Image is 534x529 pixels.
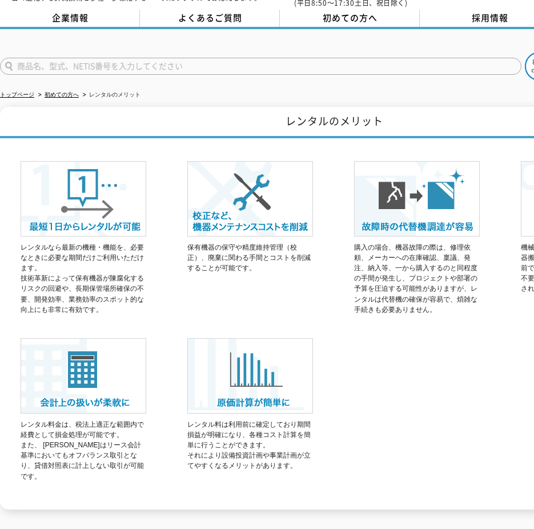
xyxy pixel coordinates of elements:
[45,91,79,98] a: 初めての方へ
[187,419,313,471] p: レンタル料は利用前に確定しており期間損益が明確になり、各種コスト計算を簡単に行うことができます。 それにより設備投資計画や事業計画が立てやすくなるメリットがあります。
[21,242,146,315] p: レンタルなら最新の機種・機能を、必要なときに必要な期間だけご利用いただけます。 技術革新によって保有機器が陳腐化するリスクの回避や、長期保管場所確保の不要、開発効率、業務効率のスポット的な向上に...
[354,161,480,237] img: 故障時の代替機調達が容易
[81,89,140,101] li: レンタルのメリット
[187,242,313,273] p: 保有機器の保守や精度維持管理（校正）、廃棄に関わる手間とコストを削減することが可能です。
[280,10,420,27] a: 初めての方へ
[21,419,146,482] p: レンタル料金は、税法上適正な範囲内で経費として損金処理が可能です。 また、 [PERSON_NAME]はリース会計基準においてもオフバランス取引となり、貸借対照表に計上しない取引が可能です。
[187,338,313,414] img: 原価計算が簡単に
[354,242,480,315] p: 購入の場合、機器故障の際は、修理依頼、メーカーへの在庫確認、稟議、発注、納入等、一から購入するのと同程度の手間が発生し、プロジェクトや部署の予算を圧迫する可能性がありますが、レンタルは代替機の確...
[323,11,378,24] span: 初めての方へ
[187,161,313,237] img: 校正など、機器メンテナンスコストを削減
[21,161,146,237] img: 最短1日からレンタルが可能
[140,10,280,27] a: よくあるご質問
[21,338,146,414] img: 会計上の扱いが柔軟に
